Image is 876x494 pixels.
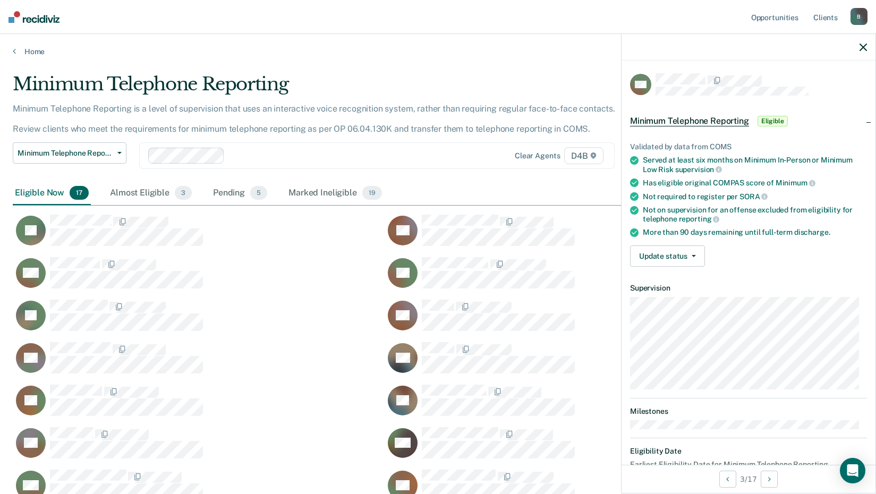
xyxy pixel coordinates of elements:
[719,471,736,488] button: Previous Opportunity
[630,460,867,469] dt: Earliest Eligibility Date for Minimum Telephone Reporting
[851,8,868,25] div: B
[18,149,113,158] span: Minimum Telephone Reporting
[13,257,385,299] div: CaseloadOpportunityCell-0708976
[515,151,560,160] div: Clear agents
[286,182,384,205] div: Marked Ineligible
[776,178,815,187] span: Minimum
[362,186,382,200] span: 19
[643,178,867,188] div: Has eligible original COMPAS score of
[13,384,385,427] div: CaseloadOpportunityCell-0793537
[630,142,867,151] div: Validated by data from COMS
[13,342,385,384] div: CaseloadOpportunityCell-0793617
[13,427,385,469] div: CaseloadOpportunityCell-0814670
[385,342,756,384] div: CaseloadOpportunityCell-0792659
[385,214,756,257] div: CaseloadOpportunityCell-0713694
[761,471,778,488] button: Next Opportunity
[840,458,865,483] div: Open Intercom Messenger
[8,11,59,23] img: Recidiviz
[675,165,722,174] span: supervision
[630,284,867,293] dt: Supervision
[679,215,720,223] span: reporting
[643,228,867,237] div: More than 90 days remaining until full-term
[622,104,875,138] div: Minimum Telephone ReportingEligible
[13,182,91,205] div: Eligible Now
[643,206,867,224] div: Not on supervision for an offense excluded from eligibility for telephone
[630,407,867,416] dt: Milestones
[643,156,867,174] div: Served at least six months on Minimum In-Person or Minimum Low Risk
[250,186,267,200] span: 5
[564,147,603,164] span: D4B
[630,116,749,126] span: Minimum Telephone Reporting
[385,384,756,427] div: CaseloadOpportunityCell-0791393
[175,186,192,200] span: 3
[211,182,269,205] div: Pending
[630,245,705,267] button: Update status
[385,427,756,469] div: CaseloadOpportunityCell-0796751
[794,228,830,236] span: discharge.
[643,192,867,201] div: Not required to register per
[739,192,768,201] span: SORA
[758,116,788,126] span: Eligible
[630,447,867,456] dt: Eligibility Date
[622,465,875,493] div: 3 / 17
[385,299,756,342] div: CaseloadOpportunityCell-0594783
[13,104,615,134] p: Minimum Telephone Reporting is a level of supervision that uses an interactive voice recognition ...
[385,257,756,299] div: CaseloadOpportunityCell-0487598
[13,299,385,342] div: CaseloadOpportunityCell-0809365
[13,73,670,104] div: Minimum Telephone Reporting
[70,186,89,200] span: 17
[13,47,863,56] a: Home
[13,214,385,257] div: CaseloadOpportunityCell-0733605
[108,182,194,205] div: Almost Eligible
